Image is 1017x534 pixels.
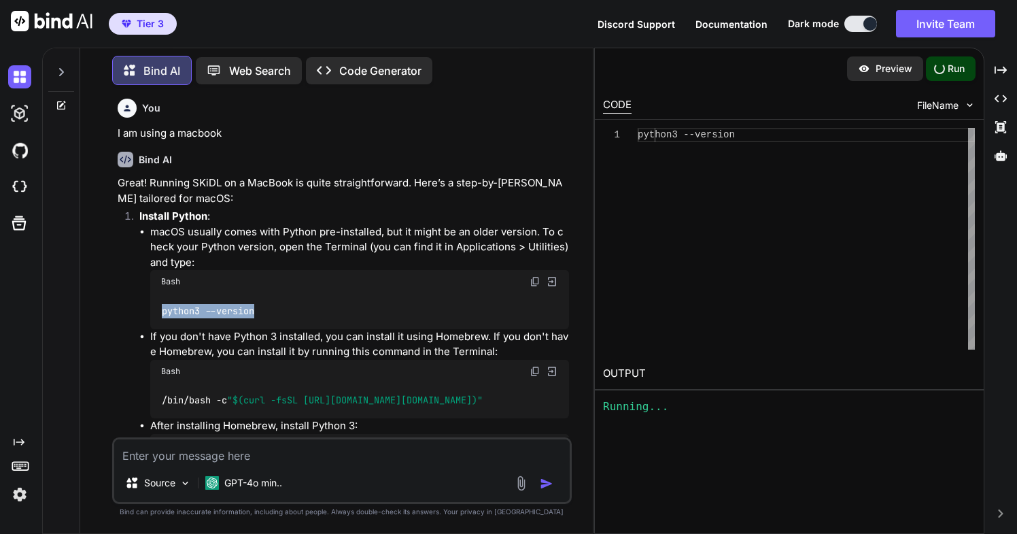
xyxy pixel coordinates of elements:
img: icon [540,477,553,490]
p: Source [144,476,175,490]
div: Running... [603,399,976,415]
p: Preview [876,62,912,76]
p: Run [948,62,965,76]
p: Great! Running SKiDL on a MacBook is quite straightforward. Here’s a step-by-[PERSON_NAME] tailor... [118,176,569,206]
code: python3 --version [161,304,256,318]
span: " " [227,395,483,407]
img: preview [858,63,870,75]
span: python3 --version [638,129,735,140]
span: Dark mode [788,17,839,31]
span: Tier 3 [137,17,164,31]
img: chevron down [964,99,976,111]
img: darkChat [8,65,31,88]
img: settings [8,483,31,506]
span: Discord Support [598,18,675,30]
img: cloudideIcon [8,176,31,199]
button: premiumTier 3 [109,13,177,35]
p: GPT-4o min.. [224,476,282,490]
p: : [139,209,569,224]
img: darkAi-studio [8,102,31,125]
p: Web Search [229,63,291,79]
div: 1 [603,128,620,142]
span: $(curl -fsSL [URL][DOMAIN_NAME][DOMAIN_NAME]) [232,395,477,407]
div: CODE [603,97,632,114]
li: macOS usually comes with Python pre-installed, but it might be an older version. To check your Py... [150,224,569,329]
img: Open in Browser [546,365,558,378]
img: Pick Models [179,478,191,489]
p: I am using a macbook [118,126,569,141]
span: Bash [161,276,180,287]
img: Open in Browser [546,276,558,288]
button: Documentation [695,17,768,31]
img: attachment [513,475,529,491]
li: After installing Homebrew, install Python 3: [150,418,569,493]
h6: Bind AI [139,153,172,167]
li: If you don't have Python 3 installed, you can install it using Homebrew. If you don't have Homebr... [150,329,569,418]
button: Discord Support [598,17,675,31]
p: Bind can provide inaccurate information, including about people. Always double-check its answers.... [112,507,572,517]
p: Bind AI [143,63,180,79]
h6: You [142,101,160,115]
span: FileName [917,99,959,112]
span: Documentation [695,18,768,30]
strong: Install Python [139,210,207,222]
img: GPT-4o mini [205,476,219,490]
code: /bin/bash -c [161,393,484,407]
span: Bash [161,366,180,377]
p: Code Generator [339,63,421,79]
img: copy [530,276,540,287]
img: Bind AI [11,11,92,31]
img: githubDark [8,139,31,162]
h2: OUTPUT [595,358,984,390]
img: copy [530,366,540,377]
button: Invite Team [896,10,995,37]
img: premium [122,20,131,28]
